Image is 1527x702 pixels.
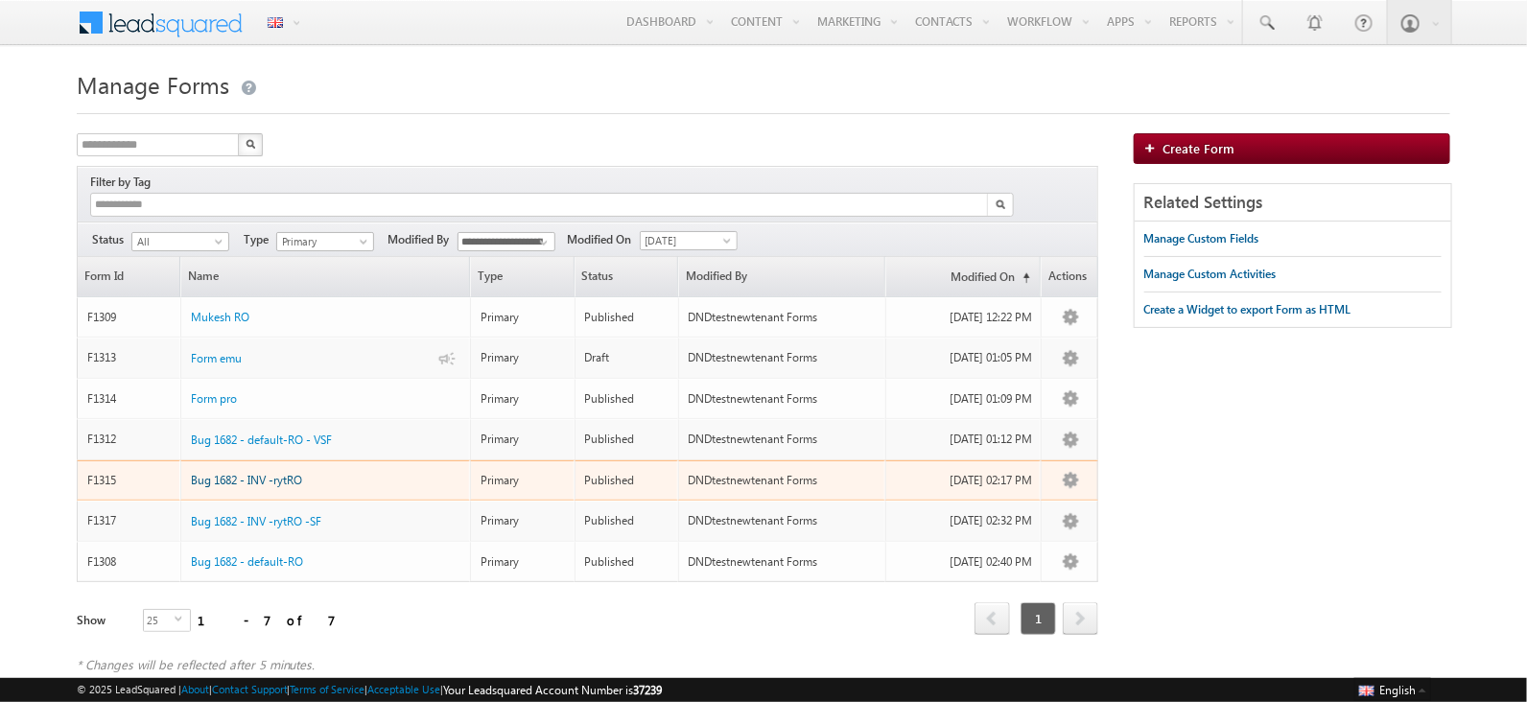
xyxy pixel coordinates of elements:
[198,609,337,631] div: 1 - 7 of 7
[896,309,1032,326] div: [DATE] 12:22 PM
[78,257,179,296] a: Form Id
[87,512,172,529] div: F1317
[191,350,242,367] a: Form emu
[191,351,242,365] span: Form emu
[87,349,172,366] div: F1313
[1015,270,1030,286] span: (sorted ascending)
[689,431,877,448] div: DNDtestnewtenant Forms
[1144,222,1259,256] a: Manage Custom Fields
[191,309,249,326] a: Mukesh RO
[689,309,877,326] div: DNDtestnewtenant Forms
[144,610,175,631] span: 25
[191,432,332,449] a: Bug 1682 - default-RO - VSF
[585,431,670,448] div: Published
[191,554,303,569] span: Bug 1682 - default-RO
[689,349,877,366] div: DNDtestnewtenant Forms
[92,231,131,248] span: Status
[444,683,663,697] span: Your Leadsquared Account Number is
[77,681,663,699] span: © 2025 LeadSquared | | | | |
[1163,140,1235,156] span: Create Form
[191,391,237,406] span: Form pro
[181,683,209,695] a: About
[77,612,128,629] div: Show
[77,69,229,100] span: Manage Forms
[689,512,877,529] div: DNDtestnewtenant Forms
[246,139,255,149] img: Search
[388,231,458,248] span: Modified By
[1063,604,1098,635] a: next
[90,172,157,193] div: Filter by Tag
[896,431,1032,448] div: [DATE] 01:12 PM
[1144,292,1351,327] a: Create a Widget to export Form as HTML
[689,390,877,408] div: DNDtestnewtenant Forms
[896,512,1032,529] div: [DATE] 02:32 PM
[368,683,441,695] a: Acceptable Use
[585,512,670,529] div: Published
[886,257,1040,296] a: Modified On(sorted ascending)
[585,472,670,489] div: Published
[87,553,172,571] div: F1308
[1144,257,1277,292] a: Manage Custom Activities
[191,553,303,571] a: Bug 1682 - default-RO
[975,604,1010,635] a: prev
[481,309,565,326] div: Primary
[471,257,573,296] span: Type
[181,257,470,296] a: Name
[896,553,1032,571] div: [DATE] 02:40 PM
[1144,266,1277,283] div: Manage Custom Activities
[87,431,172,448] div: F1312
[996,199,1005,209] img: Search
[576,257,677,296] span: Status
[634,683,663,697] span: 37239
[1021,602,1056,635] span: 1
[896,390,1032,408] div: [DATE] 01:09 PM
[481,553,565,571] div: Primary
[481,512,565,529] div: Primary
[291,683,365,695] a: Terms of Service
[77,656,1098,673] div: * Changes will be reflected after 5 minutes.
[87,309,172,326] div: F1309
[131,232,229,251] a: All
[191,390,237,408] a: Form pro
[896,349,1032,366] div: [DATE] 01:05 PM
[896,472,1032,489] div: [DATE] 02:17 PM
[641,232,732,249] span: [DATE]
[975,602,1010,635] span: prev
[585,553,670,571] div: Published
[1144,301,1351,318] div: Create a Widget to export Form as HTML
[689,553,877,571] div: DNDtestnewtenant Forms
[568,231,640,248] span: Modified On
[640,231,738,250] a: [DATE]
[1379,683,1416,697] span: English
[529,233,553,252] a: Show All Items
[481,472,565,489] div: Primary
[689,472,877,489] div: DNDtestnewtenant Forms
[1144,230,1259,247] div: Manage Custom Fields
[481,390,565,408] div: Primary
[1042,257,1097,296] span: Actions
[175,615,190,623] span: select
[191,514,321,528] span: Bug 1682 - INV -rytRO -SF
[585,309,670,326] div: Published
[191,433,332,447] span: Bug 1682 - default-RO - VSF
[87,390,172,408] div: F1314
[481,431,565,448] div: Primary
[1354,678,1431,701] button: English
[585,390,670,408] div: Published
[1063,602,1098,635] span: next
[87,472,172,489] div: F1315
[1144,142,1163,153] img: add_icon.png
[585,349,670,366] div: Draft
[191,513,321,530] a: Bug 1682 - INV -rytRO -SF
[244,231,276,248] span: Type
[481,349,565,366] div: Primary
[191,473,302,487] span: Bug 1682 - INV -rytRO
[679,257,884,296] a: Modified By
[191,310,249,324] span: Mukesh RO
[277,233,368,250] span: Primary
[191,472,302,489] a: Bug 1682 - INV -rytRO
[132,233,223,250] span: All
[212,683,288,695] a: Contact Support
[276,232,374,251] a: Primary
[1135,184,1452,222] div: Related Settings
